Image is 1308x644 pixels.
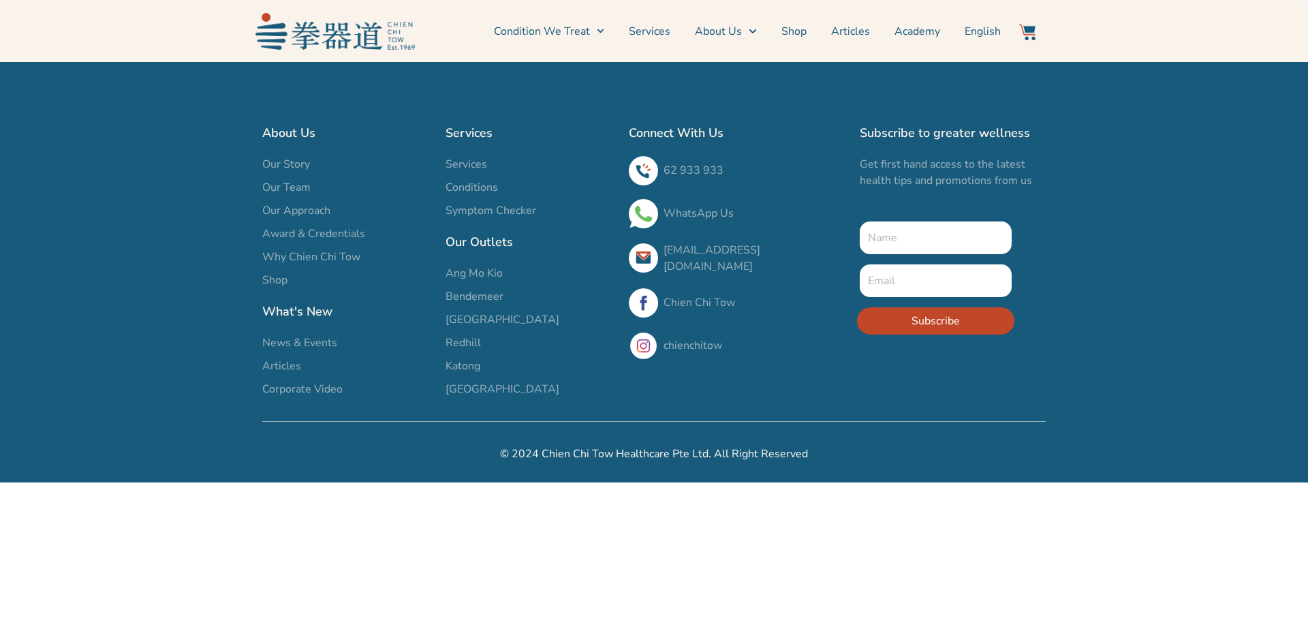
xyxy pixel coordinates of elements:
span: Katong [446,358,480,374]
nav: Menu [422,14,1001,48]
span: Ang Mo Kio [446,265,503,281]
a: chienchitow [664,338,722,353]
span: Symptom Checker [446,202,536,219]
a: Shop [781,14,807,48]
span: Subscribe [912,313,960,329]
span: News & Events [262,335,337,351]
a: Our Story [262,156,432,172]
a: Services [446,156,615,172]
a: [EMAIL_ADDRESS][DOMAIN_NAME] [664,243,760,274]
span: Why Chien Chi Tow [262,249,360,265]
h2: Subscribe to greater wellness [860,123,1046,142]
a: Academy [894,14,940,48]
span: Shop [262,272,287,288]
input: Name [860,221,1012,254]
span: [GEOGRAPHIC_DATA] [446,311,559,328]
span: Articles [262,358,301,374]
a: [GEOGRAPHIC_DATA] [446,381,615,397]
a: Award & Credentials [262,226,432,242]
a: Symptom Checker [446,202,615,219]
span: Redhill [446,335,481,351]
a: Our Approach [262,202,432,219]
input: Email [860,264,1012,297]
a: Redhill [446,335,615,351]
a: Condition We Treat [494,14,604,48]
a: Ang Mo Kio [446,265,615,281]
a: Articles [262,358,432,374]
span: [GEOGRAPHIC_DATA] [446,381,559,397]
span: Corporate Video [262,381,343,397]
a: News & Events [262,335,432,351]
h2: © 2024 Chien Chi Tow Healthcare Pte Ltd. All Right Reserved [262,446,1046,462]
span: Services [446,156,487,172]
a: Conditions [446,179,615,196]
h2: What's New [262,302,432,321]
a: Articles [831,14,870,48]
h2: About Us [262,123,432,142]
a: Corporate Video [262,381,432,397]
a: About Us [695,14,756,48]
form: New Form [860,221,1012,345]
a: Chien Chi Tow [664,295,735,310]
a: Our Team [262,179,432,196]
a: Katong [446,358,615,374]
span: English [965,23,1001,40]
p: Get first hand access to the latest health tips and promotions from us [860,156,1046,189]
span: Award & Credentials [262,226,365,242]
a: English [965,14,1001,48]
h2: Connect With Us [629,123,846,142]
a: Services [629,14,670,48]
a: Why Chien Chi Tow [262,249,432,265]
img: Website Icon-03 [1019,24,1035,40]
h2: Our Outlets [446,232,615,251]
span: Bendemeer [446,288,503,305]
a: WhatsApp Us [664,206,734,221]
button: Subscribe [857,307,1014,335]
h2: Services [446,123,615,142]
span: Our Story [262,156,310,172]
a: [GEOGRAPHIC_DATA] [446,311,615,328]
span: Our Approach [262,202,330,219]
span: Our Team [262,179,311,196]
span: Conditions [446,179,498,196]
a: Bendemeer [446,288,615,305]
a: Shop [262,272,432,288]
a: 62 933 933 [664,163,723,178]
